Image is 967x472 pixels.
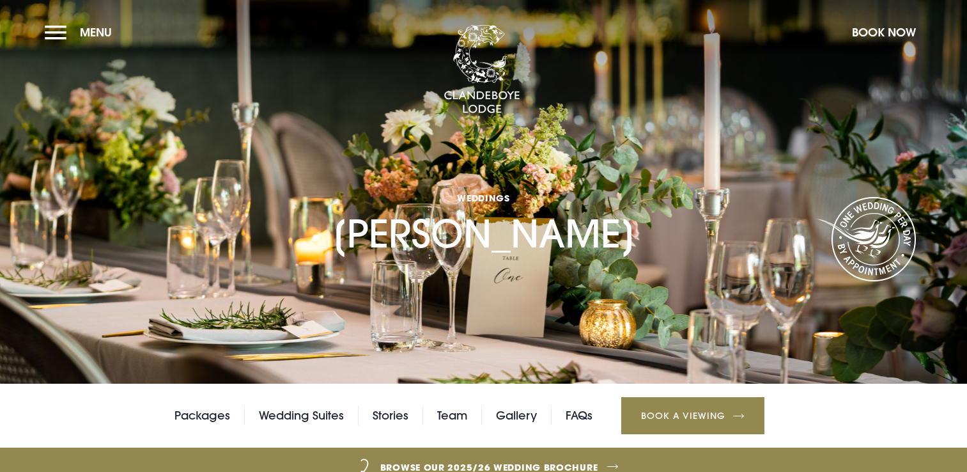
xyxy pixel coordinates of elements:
span: Weddings [332,192,636,204]
a: Gallery [496,406,537,425]
a: Book a Viewing [621,397,764,434]
button: Book Now [846,19,922,46]
span: Menu [80,25,112,40]
img: Clandeboye Lodge [444,25,520,114]
a: Stories [373,406,408,425]
a: Team [437,406,467,425]
a: FAQs [566,406,592,425]
h1: [PERSON_NAME] [332,134,636,257]
button: Menu [45,19,118,46]
a: Packages [174,406,230,425]
a: Wedding Suites [259,406,344,425]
